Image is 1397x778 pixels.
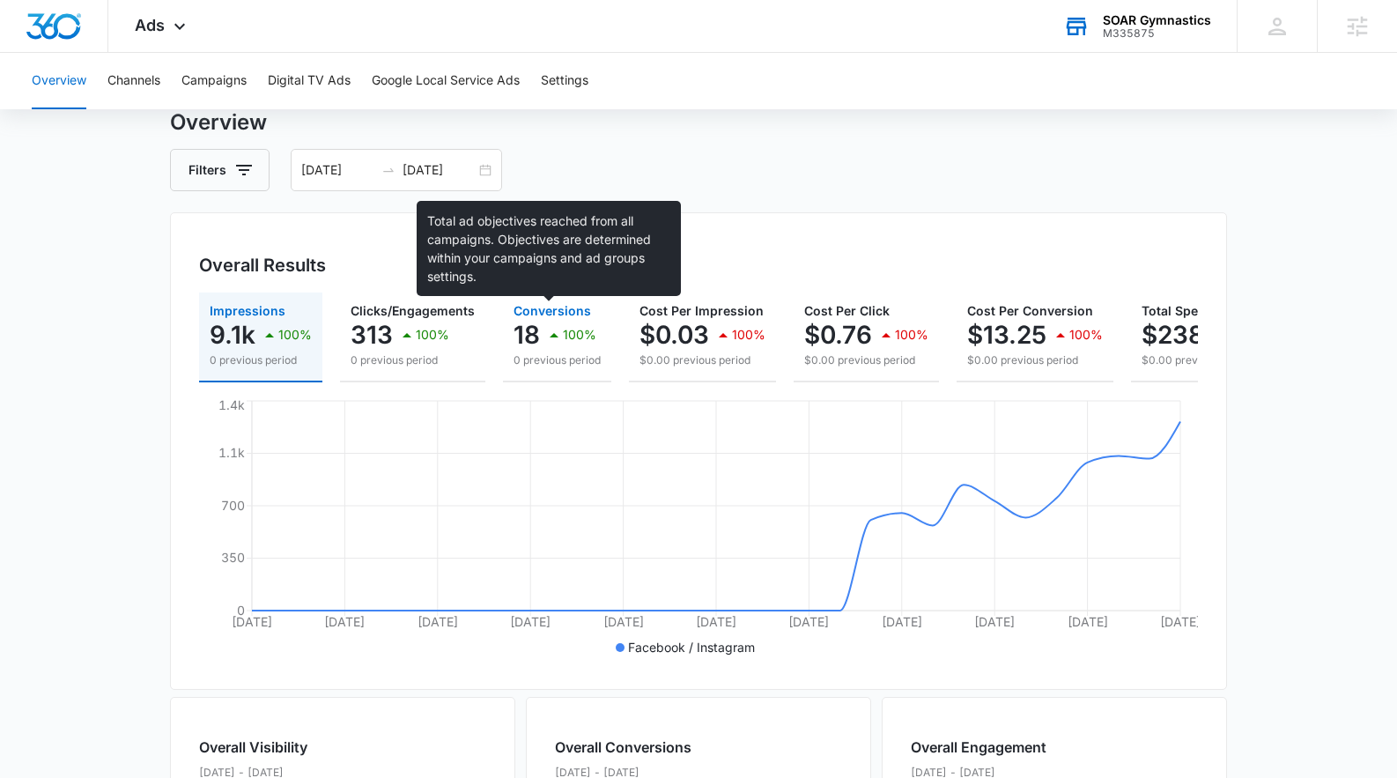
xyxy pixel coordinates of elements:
[181,53,247,109] button: Campaigns
[1160,614,1201,629] tspan: [DATE]
[32,53,86,109] button: Overview
[416,329,449,341] p: 100%
[324,614,365,629] tspan: [DATE]
[170,149,270,191] button: Filters
[514,321,540,349] p: 18
[696,614,736,629] tspan: [DATE]
[351,352,475,368] p: 0 previous period
[210,352,312,368] p: 0 previous period
[381,163,395,177] span: swap-right
[628,638,755,656] p: Facebook / Instagram
[403,160,476,180] input: End date
[351,303,475,318] span: Clicks/Engagements
[804,352,928,368] p: $0.00 previous period
[221,550,245,565] tspan: 350
[28,28,42,42] img: logo_orange.svg
[555,737,691,758] h2: Overall Conversions
[49,28,86,42] div: v 4.0.25
[974,614,1015,629] tspan: [DATE]
[541,53,588,109] button: Settings
[381,163,395,177] span: to
[514,303,591,318] span: Conversions
[195,104,297,115] div: Keywords by Traffic
[301,160,374,180] input: Start date
[170,107,1227,138] h3: Overview
[1103,27,1211,40] div: account id
[639,321,709,349] p: $0.03
[510,614,551,629] tspan: [DATE]
[514,352,601,368] p: 0 previous period
[199,737,329,758] h2: Overall Visibility
[967,352,1103,368] p: $0.00 previous period
[895,329,928,341] p: 100%
[804,321,872,349] p: $0.76
[417,201,681,296] div: Total ad objectives reached from all campaigns. Objectives are determined within your campaigns a...
[210,321,255,349] p: 9.1k
[48,102,62,116] img: tab_domain_overview_orange.svg
[268,53,351,109] button: Digital TV Ads
[175,102,189,116] img: tab_keywords_by_traffic_grey.svg
[1142,321,1242,349] p: $238.58
[210,303,285,318] span: Impressions
[221,498,245,513] tspan: 700
[372,53,520,109] button: Google Local Service Ads
[911,737,1046,758] h2: Overall Engagement
[967,321,1046,349] p: $13.25
[218,445,245,460] tspan: 1.1k
[107,53,160,109] button: Channels
[804,303,890,318] span: Cost Per Click
[278,329,312,341] p: 100%
[1142,303,1214,318] span: Total Spend
[67,104,158,115] div: Domain Overview
[603,614,644,629] tspan: [DATE]
[1103,13,1211,27] div: account name
[418,614,458,629] tspan: [DATE]
[639,303,764,318] span: Cost Per Impression
[967,303,1093,318] span: Cost Per Conversion
[1068,614,1108,629] tspan: [DATE]
[218,397,245,412] tspan: 1.4k
[563,329,596,341] p: 100%
[639,352,765,368] p: $0.00 previous period
[788,614,829,629] tspan: [DATE]
[46,46,194,60] div: Domain: [DOMAIN_NAME]
[732,329,765,341] p: 100%
[28,46,42,60] img: website_grey.svg
[199,252,326,278] h3: Overall Results
[1069,329,1103,341] p: 100%
[237,603,245,618] tspan: 0
[351,321,393,349] p: 313
[882,614,922,629] tspan: [DATE]
[1142,352,1298,368] p: $0.00 previous period
[135,16,165,34] span: Ads
[232,614,272,629] tspan: [DATE]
